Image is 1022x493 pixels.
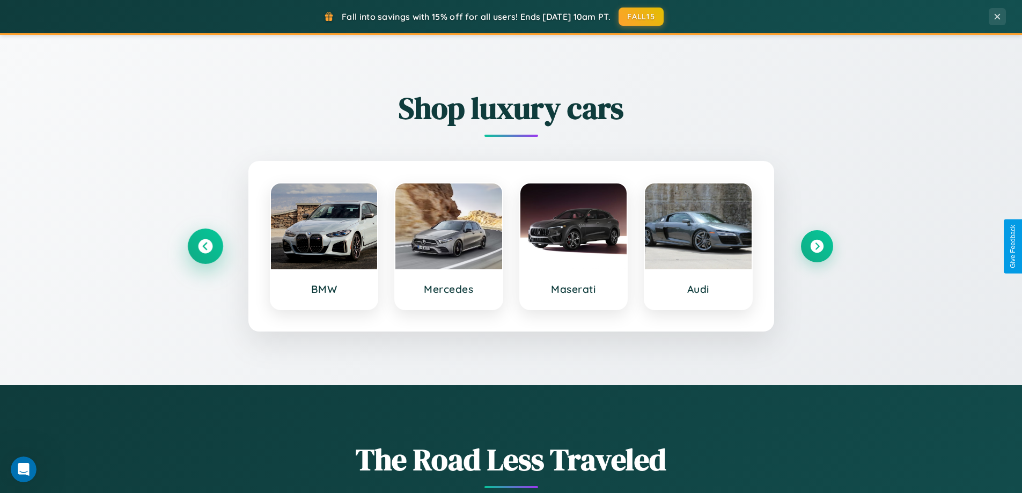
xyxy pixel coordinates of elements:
[406,283,491,296] h3: Mercedes
[619,8,664,26] button: FALL15
[531,283,616,296] h3: Maserati
[656,283,741,296] h3: Audi
[189,87,833,129] h2: Shop luxury cars
[189,439,833,480] h1: The Road Less Traveled
[1009,225,1017,268] div: Give Feedback
[282,283,367,296] h3: BMW
[11,457,36,482] iframe: Intercom live chat
[342,11,611,22] span: Fall into savings with 15% off for all users! Ends [DATE] 10am PT.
